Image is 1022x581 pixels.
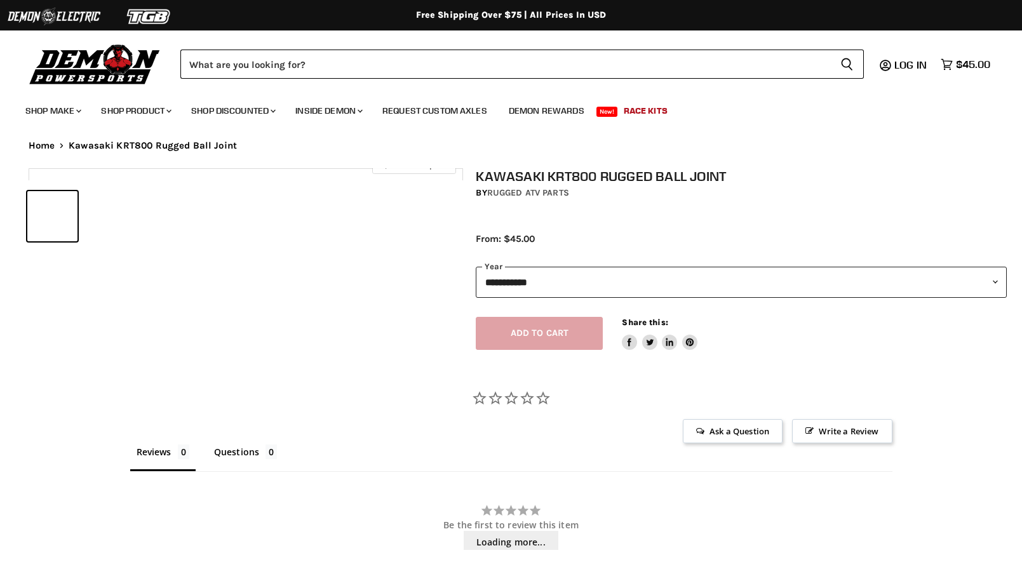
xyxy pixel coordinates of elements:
input: Search [180,50,830,79]
a: Inside Demon [286,98,370,124]
span: Write a Review [792,419,892,443]
span: Loading more... [464,531,558,554]
a: Race Kits [614,98,677,124]
select: year [476,267,1007,298]
span: Kawasaki KRT800 Rugged Ball Joint [69,140,237,151]
span: Click to expand [379,160,449,170]
nav: Breadcrumbs [3,140,1019,151]
aside: Share this: [622,317,697,351]
span: Ask a Question [683,419,783,443]
span: $45.00 [956,58,990,70]
div: by [476,186,1007,200]
span: From: $45.00 [476,233,535,244]
div: Free Shipping Over $75 | All Prices In USD [3,10,1019,21]
form: Product [180,50,864,79]
img: TGB Logo 2 [102,4,197,29]
a: Rugged ATV Parts [487,187,569,198]
h1: Kawasaki KRT800 Rugged Ball Joint [476,168,1007,184]
button: Search [830,50,864,79]
a: Shop Discounted [182,98,283,124]
span: New! [596,107,618,117]
li: Reviews [130,443,196,471]
a: Demon Rewards [499,98,594,124]
a: Request Custom Axles [373,98,497,124]
button: Kawasaki KRT800 Rugged Ball Joint thumbnail [27,191,77,241]
li: Questions [208,443,284,471]
img: Demon Electric Logo 2 [6,4,102,29]
a: Shop Make [16,98,89,124]
a: Shop Product [91,98,179,124]
span: Log in [894,58,927,71]
div: Be the first to review this item [130,520,892,530]
ul: Main menu [16,93,987,124]
a: $45.00 [934,55,997,74]
a: Log in [889,59,934,70]
img: Demon Powersports [25,41,165,86]
a: Home [29,140,55,151]
span: Share this: [622,317,668,327]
